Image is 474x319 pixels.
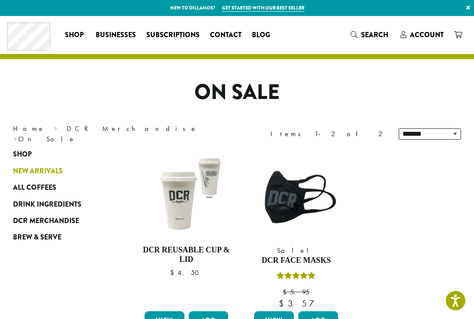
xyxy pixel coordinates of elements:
span: › [14,131,17,144]
a: Shop [13,146,106,163]
a: Search [345,28,395,42]
span: $ [283,287,290,297]
a: Brew & Serve [13,229,106,246]
span: Subscriptions [146,30,200,41]
a: DCR Merchandise [67,124,197,133]
bdi: 4.50 [170,268,203,277]
span: Search [361,30,388,40]
span: $ [170,268,177,277]
h1: On Sale [6,80,468,105]
a: Home [13,124,45,133]
span: Blog [252,30,270,41]
span: All Coffees [13,182,56,193]
span: DCR Merchandise [13,216,79,226]
a: DCR Merchandise [13,213,106,229]
h4: DCR Face Masks [252,256,340,265]
bdi: 3.57 [279,298,314,309]
span: New Arrivals [13,166,63,177]
span: Contact [210,30,242,41]
img: Mask_WhiteBackground-300x300.png [252,150,340,239]
span: Account [410,30,444,40]
span: › [54,121,57,134]
a: Sale! DCR Face MasksRated 5.00 out of 5 $5.95 [252,150,340,307]
a: Get started with our best seller [222,4,304,12]
span: Shop [65,30,84,41]
span: Drink Ingredients [13,199,81,210]
nav: Breadcrumb [13,124,224,144]
span: Shop [13,149,32,160]
bdi: 5.95 [283,287,310,297]
span: Sale! [252,246,340,256]
a: New Arrivals [13,163,106,179]
div: Rated 5.00 out of 5 [277,271,316,284]
a: Drink Ingredients [13,196,106,212]
span: $ [279,298,288,309]
span: Brew & Serve [13,232,61,243]
h4: DCR Reusable Cup & Lid [142,246,231,264]
img: LO1212.01.png [142,150,231,239]
a: All Coffees [13,179,106,196]
span: Businesses [96,30,136,41]
div: Items 1-2 of 2 [271,129,386,139]
a: DCR Reusable Cup & Lid $4.50 [142,150,231,307]
a: Shop [60,28,90,42]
